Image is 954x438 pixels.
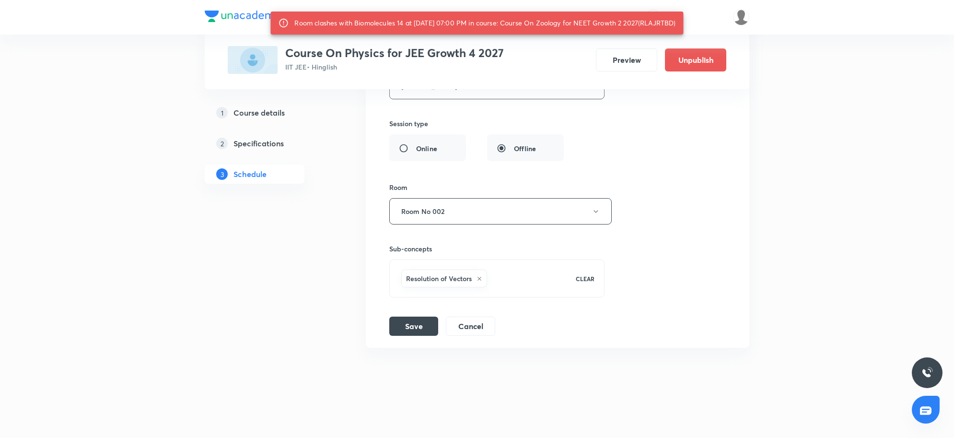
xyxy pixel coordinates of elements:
[216,107,228,118] p: 1
[576,274,594,283] p: CLEAR
[665,48,726,71] button: Unpublish
[285,46,504,60] h3: Course On Physics for JEE Growth 4 2027
[216,168,228,180] p: 3
[389,244,605,254] h6: Sub-concepts
[205,11,282,22] img: Company Logo
[285,62,504,72] p: IIT JEE • Hinglish
[233,138,284,149] h5: Specifications
[216,138,228,149] p: 2
[406,273,472,284] h6: Resolution of Vectors
[389,317,438,336] button: Save
[921,367,933,379] img: ttu
[596,48,657,71] button: Preview
[294,14,675,32] div: Room clashes with Biomolecules 14 at [DATE] 07:00 PM in course: Course On Zoology for NEET Growth...
[205,11,282,24] a: Company Logo
[205,103,335,122] a: 1Course details
[228,46,278,74] img: 2ED253A2-8033-4D0D-B2CF-6A5C3872BD3E_plus.png
[389,198,612,225] button: Room No 002
[233,168,267,180] h5: Schedule
[733,9,749,25] img: Devendra Kumar
[205,134,335,153] a: 2Specifications
[233,107,285,118] h5: Course details
[645,10,661,25] button: avatar
[389,182,407,192] h6: Room
[389,118,428,129] h6: Session type
[446,317,495,336] button: Cancel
